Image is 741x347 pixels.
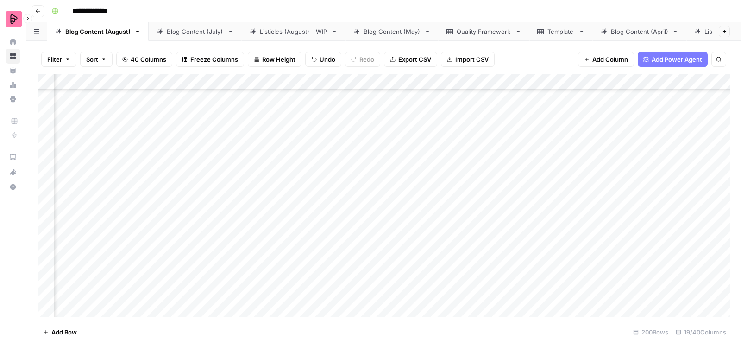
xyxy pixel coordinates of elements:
button: Add Column [578,52,634,67]
div: Template [547,27,575,36]
button: Add Row [38,325,82,340]
button: Export CSV [384,52,437,67]
span: Redo [359,55,374,64]
a: Blog Content (May) [345,22,439,41]
div: Listicles [704,27,728,36]
span: Import CSV [455,55,489,64]
div: 200 Rows [629,325,672,340]
button: Row Height [248,52,301,67]
a: Your Data [6,63,20,78]
span: Filter [47,55,62,64]
a: Usage [6,77,20,92]
a: Browse [6,49,20,64]
button: Add Power Agent [638,52,708,67]
span: Export CSV [398,55,431,64]
button: 40 Columns [116,52,172,67]
span: 40 Columns [131,55,166,64]
div: Blog Content (May) [364,27,421,36]
button: Redo [345,52,380,67]
span: Add Power Agent [652,55,702,64]
a: Blog Content (July) [149,22,242,41]
span: Add Column [592,55,628,64]
span: Row Height [262,55,295,64]
span: Sort [86,55,98,64]
a: Listicles (August) - WIP [242,22,345,41]
button: Undo [305,52,341,67]
div: Listicles (August) - WIP [260,27,327,36]
span: Add Row [51,328,77,337]
div: Blog Content (August) [65,27,131,36]
img: Preply Logo [6,11,22,27]
div: 19/40 Columns [672,325,730,340]
a: Blog Content (April) [593,22,686,41]
span: Freeze Columns [190,55,238,64]
div: Quality Framework [457,27,511,36]
a: Blog Content (August) [47,22,149,41]
div: What's new? [6,165,20,179]
a: Home [6,34,20,49]
button: Freeze Columns [176,52,244,67]
a: Quality Framework [439,22,529,41]
button: Sort [80,52,113,67]
a: Settings [6,92,20,107]
button: Filter [41,52,76,67]
span: Undo [320,55,335,64]
div: Blog Content (July) [167,27,224,36]
button: Workspace: Preply [6,7,20,31]
a: Template [529,22,593,41]
button: Import CSV [441,52,495,67]
div: Blog Content (April) [611,27,668,36]
a: AirOps Academy [6,150,20,165]
button: What's new? [6,165,20,180]
button: Help + Support [6,180,20,194]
